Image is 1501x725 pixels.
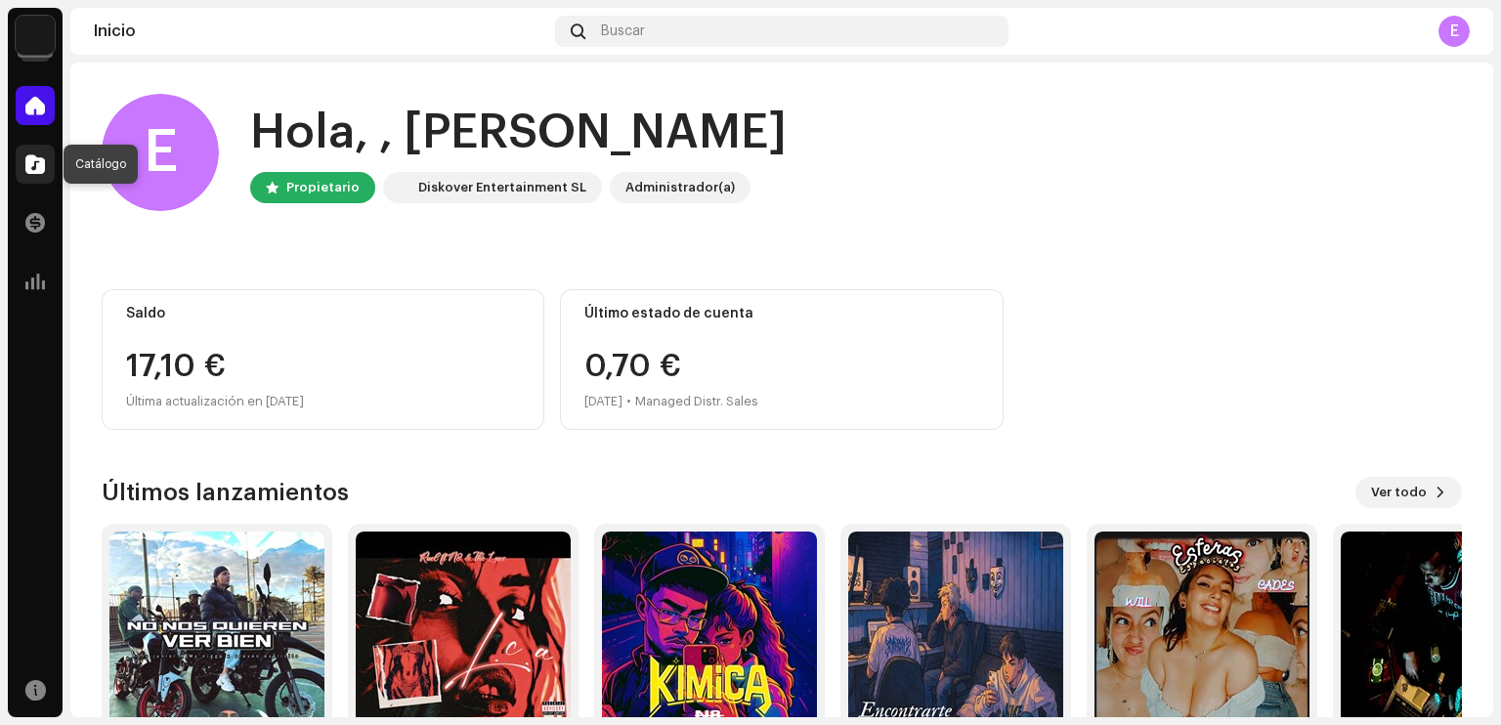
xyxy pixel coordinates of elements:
span: Ver todo [1371,473,1427,512]
div: • [626,390,631,413]
div: Propietario [286,176,360,199]
div: Última actualización en [DATE] [126,390,520,413]
div: E [102,94,219,211]
div: Administrador(a) [625,176,735,199]
button: Ver todo [1355,477,1462,508]
h3: Últimos lanzamientos [102,477,349,508]
div: Último estado de cuenta [584,306,978,321]
span: Buscar [601,23,645,39]
re-o-card-value: Último estado de cuenta [560,289,1003,430]
div: Saldo [126,306,520,321]
div: Inicio [94,23,547,39]
img: 297a105e-aa6c-4183-9ff4-27133c00f2e2 [387,176,410,199]
img: 297a105e-aa6c-4183-9ff4-27133c00f2e2 [16,16,55,55]
div: Managed Distr. Sales [635,390,758,413]
div: E [1438,16,1470,47]
div: [DATE] [584,390,622,413]
div: Diskover Entertainment SL [418,176,586,199]
re-o-card-value: Saldo [102,289,544,430]
div: Hola, , [PERSON_NAME] [250,102,787,164]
